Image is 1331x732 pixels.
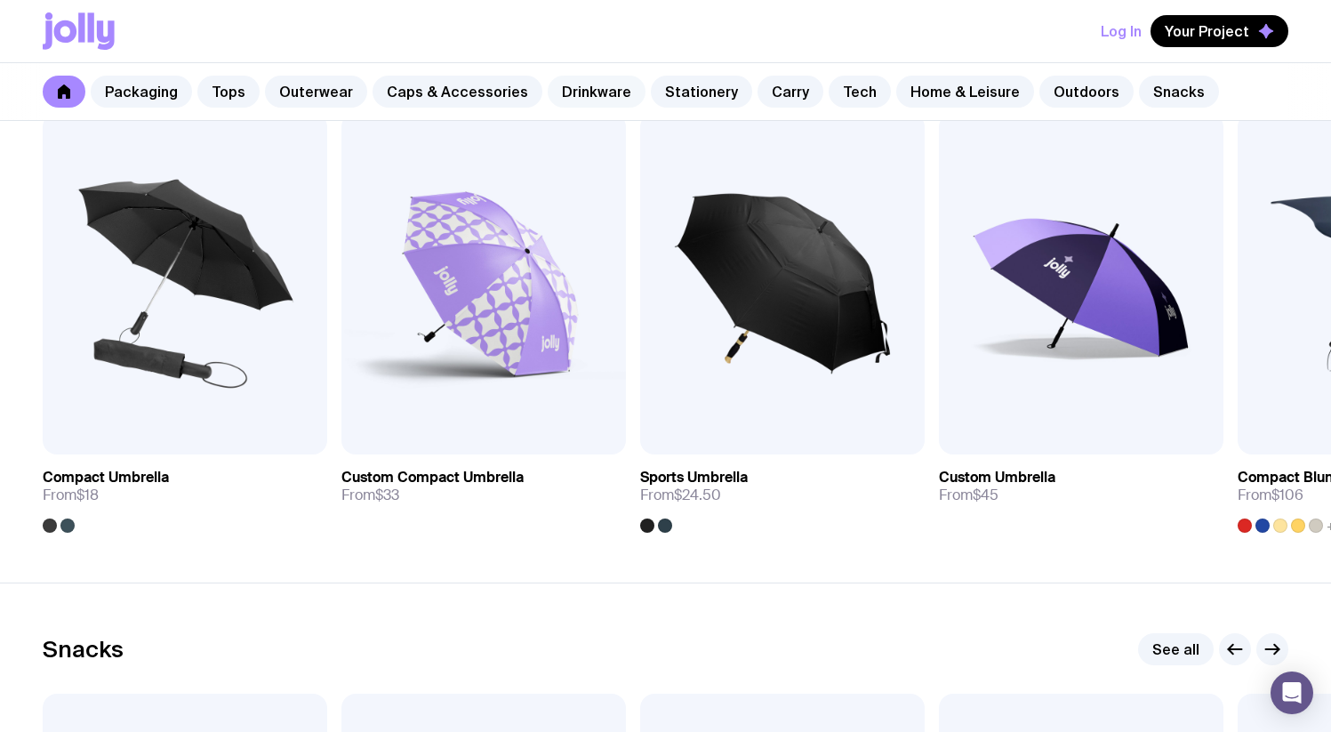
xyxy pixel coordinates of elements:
span: From [341,487,399,504]
a: Carry [758,76,823,108]
button: Log In [1101,15,1142,47]
span: From [43,487,99,504]
a: Packaging [91,76,192,108]
h3: Custom Umbrella [939,469,1055,487]
a: Compact UmbrellaFrom$18 [43,454,327,533]
span: From [640,487,721,504]
span: From [939,487,998,504]
h2: Snacks [43,636,124,663]
a: Snacks [1139,76,1219,108]
a: Outdoors [1039,76,1134,108]
h3: Compact Umbrella [43,469,169,487]
span: Your Project [1165,22,1249,40]
span: $33 [375,486,399,504]
button: Your Project [1151,15,1288,47]
div: Open Intercom Messenger [1271,672,1313,714]
a: Outerwear [265,76,367,108]
a: Stationery [651,76,752,108]
h3: Custom Compact Umbrella [341,469,524,487]
a: Home & Leisure [896,76,1034,108]
a: Tech [829,76,891,108]
span: From [1238,487,1303,504]
a: Sports UmbrellaFrom$24.50 [640,454,925,533]
span: $106 [1271,486,1303,504]
h3: Sports Umbrella [640,469,748,487]
span: $24.50 [674,486,721,504]
span: $18 [76,486,99,504]
a: Custom UmbrellaFrom$45 [939,454,1223,519]
a: Tops [197,76,260,108]
a: See all [1138,633,1214,665]
a: Drinkware [548,76,645,108]
a: Custom Compact UmbrellaFrom$33 [341,454,626,519]
span: $45 [973,486,998,504]
a: Caps & Accessories [373,76,542,108]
